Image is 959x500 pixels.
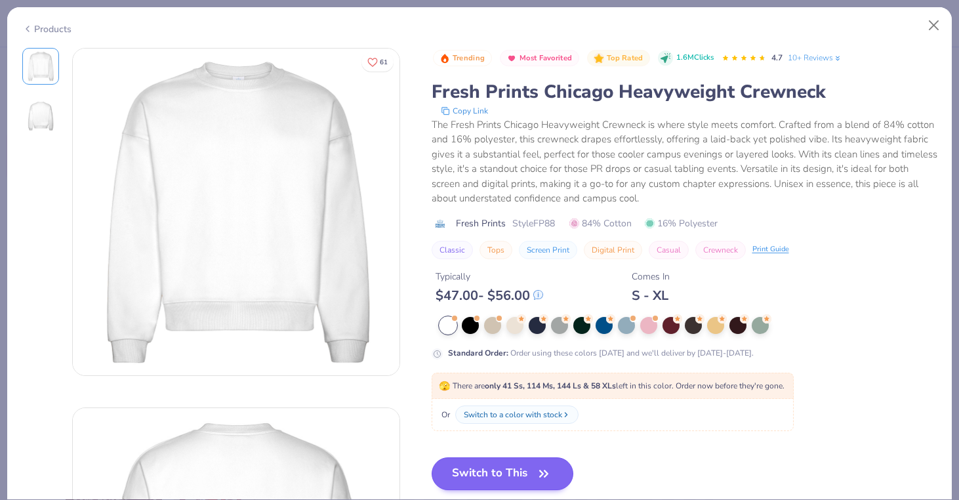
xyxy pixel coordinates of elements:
button: Switch to This [432,457,574,490]
div: Products [22,22,71,36]
div: The Fresh Prints Chicago Heavyweight Crewneck is where style meets comfort. Crafted from a blend ... [432,117,937,206]
span: 🫣 [439,380,450,392]
span: Fresh Prints [456,217,506,230]
span: Style FP88 [512,217,555,230]
button: Crewneck [695,241,746,259]
img: brand logo [432,219,449,229]
div: Typically [436,270,543,283]
button: Close [922,13,947,38]
span: 1.6M Clicks [676,52,714,64]
span: 4.7 [771,52,783,63]
span: Trending [453,54,485,62]
div: Print Guide [752,244,789,255]
img: Front [25,51,56,82]
span: Or [439,409,450,421]
span: 61 [380,59,388,66]
button: Screen Print [519,241,577,259]
strong: only 41 Ss, 114 Ms, 144 Ls & 58 XLs [485,381,616,391]
strong: Standard Order : [448,348,508,358]
div: 4.7 Stars [722,48,766,69]
img: Top Rated sort [594,53,604,64]
span: Most Favorited [520,54,572,62]
img: Front [73,49,399,375]
img: Trending sort [439,53,450,64]
button: Switch to a color with stock [455,406,579,424]
img: Back [25,100,56,132]
img: Most Favorited sort [506,53,517,64]
div: Fresh Prints Chicago Heavyweight Crewneck [432,79,937,104]
button: copy to clipboard [437,104,492,117]
span: 84% Cotton [569,217,632,230]
span: Top Rated [607,54,643,62]
div: S - XL [632,287,670,304]
button: Digital Print [584,241,642,259]
button: Badge Button [433,50,492,67]
div: $ 47.00 - $ 56.00 [436,287,543,304]
span: There are left in this color. Order now before they're gone. [439,381,785,391]
button: Tops [479,241,512,259]
button: Casual [649,241,689,259]
button: Like [361,52,394,72]
a: 10+ Reviews [788,52,842,64]
button: Badge Button [500,50,579,67]
button: Badge Button [587,50,650,67]
div: Comes In [632,270,670,283]
span: 16% Polyester [645,217,718,230]
div: Switch to a color with stock [464,409,562,421]
button: Classic [432,241,473,259]
div: Order using these colors [DATE] and we'll deliver by [DATE]-[DATE]. [448,347,754,359]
